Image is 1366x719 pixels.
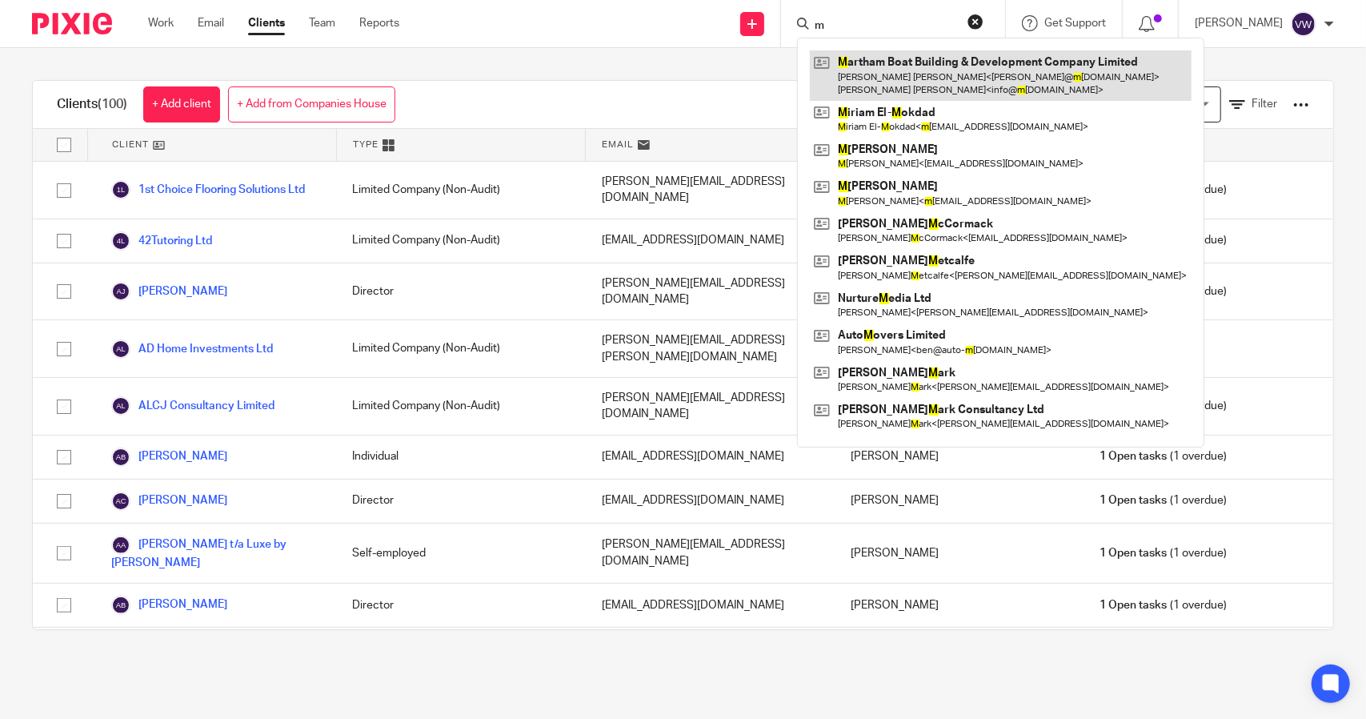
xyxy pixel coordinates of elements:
img: svg%3E [111,396,130,416]
div: Limited Company (Non-Audit) [336,320,585,377]
span: Client [112,138,149,151]
p: [PERSON_NAME] [1195,15,1283,31]
input: Select all [49,130,79,160]
span: (1 overdue) [1100,597,1227,613]
div: Limited Company (Non-Audit) [336,162,585,219]
a: Clients [248,15,285,31]
div: [PERSON_NAME] [835,480,1084,523]
div: [EMAIL_ADDRESS][DOMAIN_NAME] [586,436,835,479]
a: [PERSON_NAME] [111,492,227,511]
img: svg%3E [111,282,130,301]
div: [PERSON_NAME][EMAIL_ADDRESS][DOMAIN_NAME] [586,524,835,583]
a: + Add client [143,86,220,123]
div: [PERSON_NAME] [835,436,1084,479]
input: Search [813,19,957,34]
div: Director [336,628,585,671]
div: Self-employed [336,524,585,583]
a: 1st Choice Flooring Solutions Ltd [111,180,305,199]
span: Filter [1252,98,1277,110]
div: [PERSON_NAME][EMAIL_ADDRESS][DOMAIN_NAME] [586,162,835,219]
span: Email [602,138,634,151]
div: Director [336,584,585,627]
div: Individual [336,436,585,479]
span: (1 overdue) [1100,492,1227,508]
span: 1 Open tasks [1100,448,1168,464]
span: (100) [98,98,127,110]
span: (1 overdue) [1100,545,1227,561]
div: [EMAIL_ADDRESS][DOMAIN_NAME] [586,584,835,627]
a: [PERSON_NAME] t/a Luxe by [PERSON_NAME] [111,536,320,571]
img: Pixie [32,13,112,34]
img: svg%3E [111,536,130,555]
div: [PERSON_NAME][EMAIL_ADDRESS][DOMAIN_NAME] [586,263,835,320]
img: svg%3E [111,231,130,251]
div: [EMAIL_ADDRESS][DOMAIN_NAME] [586,480,835,523]
div: Limited Company (Non-Audit) [336,219,585,263]
div: Limited Company (Non-Audit) [336,378,585,435]
a: AD Home Investments Ltd [111,339,273,359]
span: 1 Open tasks [1100,597,1168,613]
a: [PERSON_NAME] [111,448,227,467]
img: svg%3E [111,596,130,615]
img: svg%3E [111,448,130,467]
span: Type [353,138,379,151]
div: Director [336,263,585,320]
a: Reports [359,15,399,31]
div: [PERSON_NAME] [835,524,1084,583]
span: (1 overdue) [1100,448,1227,464]
div: [EMAIL_ADDRESS][DOMAIN_NAME] [586,219,835,263]
a: [PERSON_NAME] [111,282,227,301]
a: Work [148,15,174,31]
div: [PERSON_NAME] [835,628,1084,671]
div: [EMAIL_ADDRESS][DOMAIN_NAME] [586,628,835,671]
div: [PERSON_NAME][EMAIL_ADDRESS][DOMAIN_NAME] [586,378,835,435]
a: Email [198,15,224,31]
img: svg%3E [111,339,130,359]
button: Clear [967,14,983,30]
a: [PERSON_NAME] [111,596,227,615]
a: ALCJ Consultancy Limited [111,396,274,416]
img: svg%3E [111,492,130,511]
div: Director [336,480,585,523]
span: Get Support [1044,18,1106,29]
img: svg%3E [111,180,130,199]
span: 1 Open tasks [1100,545,1168,561]
div: [PERSON_NAME] [835,584,1084,627]
a: Team [309,15,335,31]
a: + Add from Companies House [228,86,395,123]
div: [PERSON_NAME][EMAIL_ADDRESS][PERSON_NAME][DOMAIN_NAME] [586,320,835,377]
span: 1 Open tasks [1100,492,1168,508]
h1: Clients [57,96,127,113]
a: 42Tutoring Ltd [111,231,212,251]
img: svg%3E [1291,11,1316,37]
